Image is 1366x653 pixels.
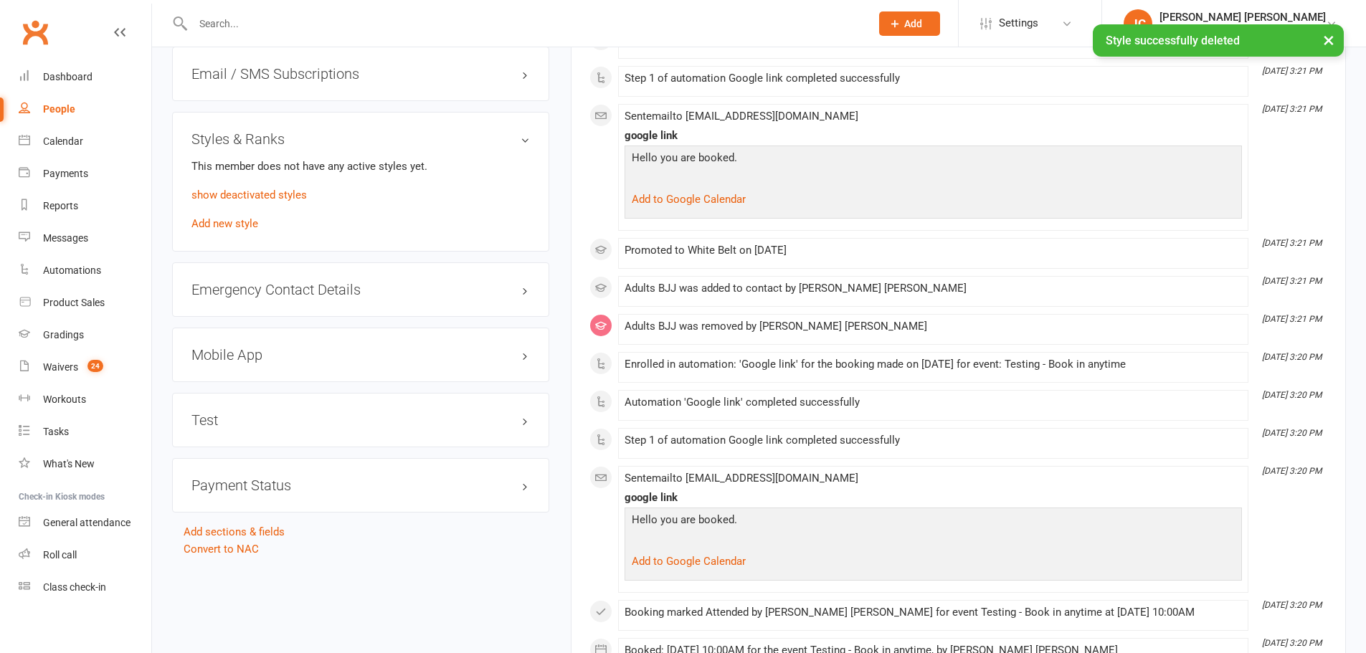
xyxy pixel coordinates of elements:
div: Step 1 of automation Google link completed successfully [625,434,1242,447]
a: Calendar [19,125,151,158]
span: Sent email to [EMAIL_ADDRESS][DOMAIN_NAME] [625,110,858,123]
div: Enrolled in automation: 'Google link' for the booking made on [DATE] for event: Testing - Book in... [625,358,1242,371]
span: Add [904,18,922,29]
a: Gradings [19,319,151,351]
div: Automations [43,264,101,276]
div: google link [625,492,1242,504]
div: Booking marked Attended by [PERSON_NAME] [PERSON_NAME] for event Testing - Book in anytime at [DA... [625,606,1242,619]
i: [DATE] 3:21 PM [1262,314,1322,324]
i: [DATE] 3:20 PM [1262,600,1322,610]
i: [DATE] 3:21 PM [1262,276,1322,286]
a: show deactivated styles [191,189,307,201]
div: [PERSON_NAME] [PERSON_NAME] [1159,11,1326,24]
i: [DATE] 3:20 PM [1262,390,1322,400]
span: Sent email to [EMAIL_ADDRESS][DOMAIN_NAME] [625,472,858,485]
h3: Emergency Contact Details [191,282,530,297]
h3: Mobile App [191,347,530,363]
a: Add new style [191,217,258,230]
div: Adults BJJ was added to contact by [PERSON_NAME] [PERSON_NAME] [625,282,1242,295]
p: Hello you are booked. [628,149,1238,170]
a: Add to Google Calendar [632,193,746,206]
i: [DATE] 3:21 PM [1262,238,1322,248]
a: Tasks [19,416,151,448]
h3: Styles & Ranks [191,131,530,147]
a: Convert to NAC [184,543,259,556]
a: Reports [19,190,151,222]
div: Promoted to White Belt on [DATE] [625,244,1242,257]
a: Dashboard [19,61,151,93]
div: ABDE Fitness [1159,24,1326,37]
a: Payments [19,158,151,190]
div: Payments [43,168,88,179]
h3: Test [191,412,530,428]
div: Dashboard [43,71,93,82]
a: Clubworx [17,14,53,50]
p: This member does not have any active styles yet. [191,158,530,175]
i: [DATE] 3:20 PM [1262,352,1322,362]
a: Product Sales [19,287,151,319]
a: Workouts [19,383,151,416]
span: Settings [999,7,1038,39]
i: [DATE] 3:20 PM [1262,466,1322,476]
div: People [43,103,75,115]
a: What's New [19,448,151,480]
button: × [1316,24,1342,55]
div: Product Sales [43,297,105,308]
a: People [19,93,151,125]
div: Roll call [43,549,77,561]
i: [DATE] 3:21 PM [1262,66,1322,76]
a: Waivers 24 [19,351,151,383]
div: Gradings [43,329,84,340]
div: Waivers [43,361,78,373]
div: Messages [43,232,88,244]
div: JC [1124,9,1152,38]
a: Add sections & fields [184,525,285,538]
a: General attendance kiosk mode [19,507,151,539]
button: Add [879,11,940,36]
i: [DATE] 3:20 PM [1262,428,1322,438]
a: Roll call [19,539,151,571]
a: Messages [19,222,151,254]
i: [DATE] 3:21 PM [1262,104,1322,114]
div: Style successfully deleted [1093,24,1344,57]
i: [DATE] 3:20 PM [1262,638,1322,648]
div: Class check-in [43,581,106,593]
div: Workouts [43,394,86,405]
div: google link [625,130,1242,142]
a: Class kiosk mode [19,571,151,604]
div: Adults BJJ was removed by [PERSON_NAME] [PERSON_NAME] [625,320,1242,333]
h3: Email / SMS Subscriptions [191,66,530,82]
a: Add to Google Calendar [632,555,746,568]
h3: Payment Status [191,477,530,493]
div: Calendar [43,135,83,147]
span: 24 [87,360,103,372]
div: Tasks [43,426,69,437]
a: Automations [19,254,151,287]
div: Step 1 of automation Google link completed successfully [625,72,1242,85]
input: Search... [189,14,860,34]
div: Reports [43,200,78,211]
div: What's New [43,458,95,470]
div: Automation 'Google link' completed successfully [625,396,1242,409]
div: General attendance [43,517,131,528]
p: Hello you are booked. [628,511,1238,532]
